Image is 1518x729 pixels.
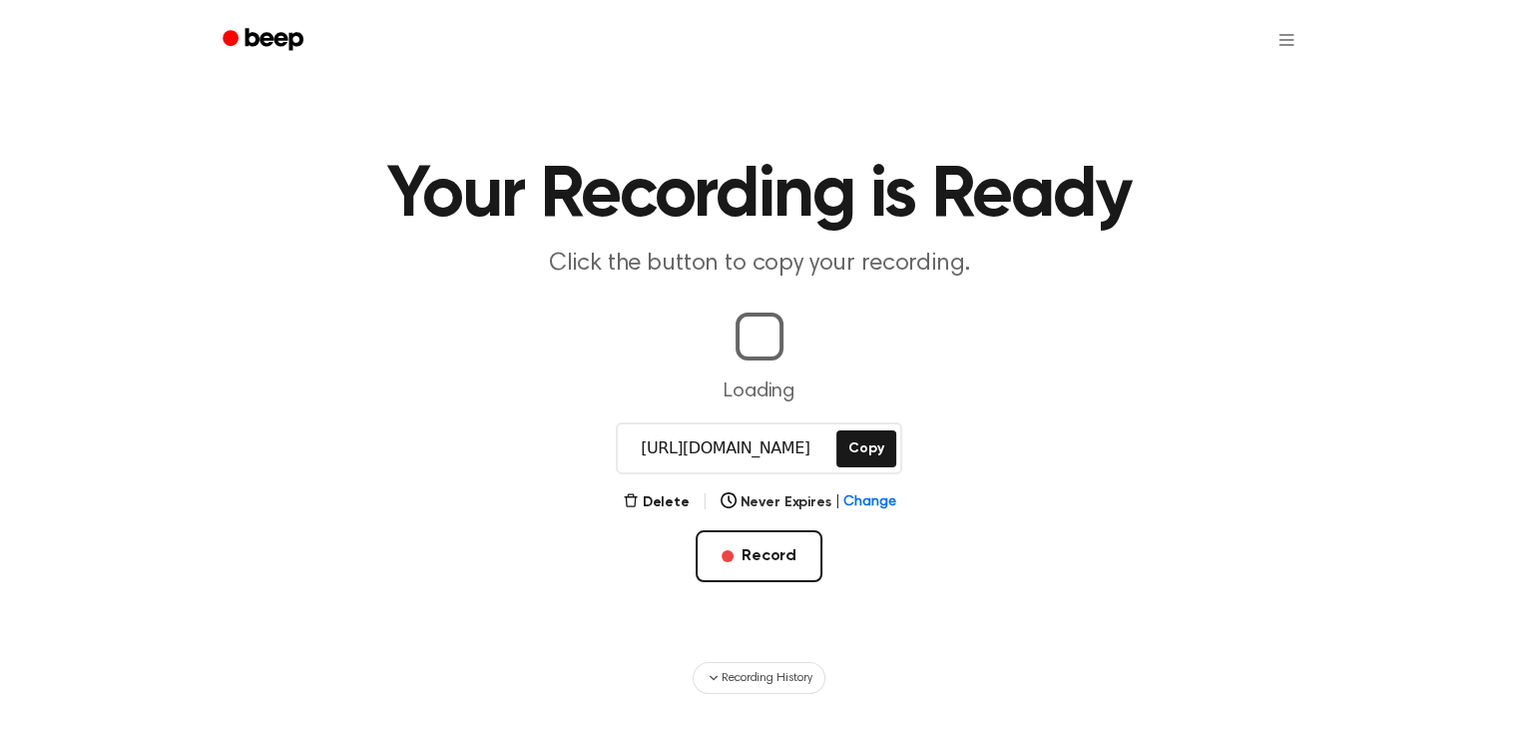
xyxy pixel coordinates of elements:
a: Beep [209,21,321,60]
button: Never Expires|Change [721,492,896,513]
button: Record [696,530,822,582]
button: Delete [623,492,690,513]
span: | [834,492,839,513]
h1: Your Recording is Ready [249,160,1270,232]
span: Recording History [722,669,811,687]
p: Click the button to copy your recording. [376,248,1143,281]
span: | [702,490,709,514]
p: Loading [24,376,1494,406]
span: Change [843,492,895,513]
button: Recording History [693,662,824,694]
button: Copy [836,430,895,467]
button: Open menu [1263,16,1310,64]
